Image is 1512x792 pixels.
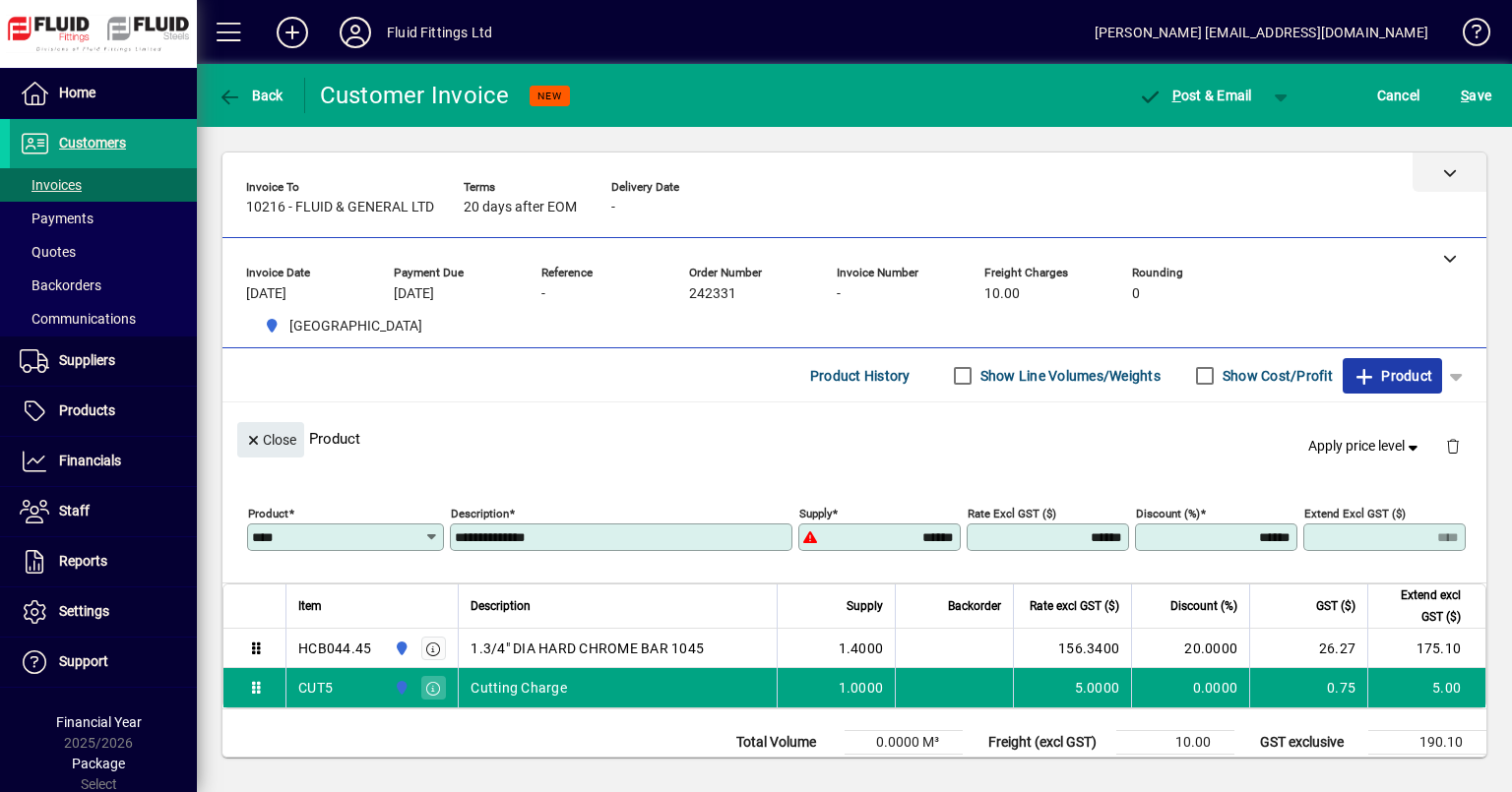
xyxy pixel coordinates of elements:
[1026,678,1119,698] div: 5.0000
[1304,507,1406,520] mat-label: Extend excl GST ($)
[1367,629,1485,668] td: 175.10
[222,402,1486,474] div: Product
[298,678,333,698] div: CUT5
[1448,4,1487,68] a: Knowledge Base
[1316,595,1355,617] span: GST ($)
[689,286,736,302] span: 242331
[1367,668,1485,707] td: 5.00
[471,595,531,617] span: Description
[1250,731,1368,755] td: GST exclusive
[726,731,845,755] td: Total Volume
[726,755,845,778] td: Total Weight
[20,244,76,260] span: Quotes
[1377,80,1420,111] span: Cancel
[10,537,197,586] a: Reports
[59,85,95,100] span: Home
[324,15,387,50] button: Profile
[232,430,309,448] app-page-header-button: Close
[976,366,1161,386] label: Show Line Volumes/Weights
[1116,731,1234,755] td: 10.00
[1249,629,1367,668] td: 26.27
[261,15,324,50] button: Add
[1116,755,1234,778] td: 0.00
[256,314,430,338] span: AUCKLAND
[20,211,94,226] span: Payments
[1138,88,1252,103] span: ost & Email
[1131,668,1249,707] td: 0.0000
[451,507,509,520] mat-label: Description
[1250,755,1368,778] td: GST
[394,286,434,302] span: [DATE]
[59,453,121,468] span: Financials
[1300,429,1430,464] button: Apply price level
[1343,358,1442,394] button: Product
[59,603,109,619] span: Settings
[1368,755,1486,778] td: 28.52
[197,78,305,113] app-page-header-button: Back
[298,595,322,617] span: Item
[1172,88,1181,103] span: P
[537,90,562,102] span: NEW
[298,639,371,658] div: HCB044.45
[1429,422,1477,469] button: Delete
[59,653,108,669] span: Support
[246,200,434,215] span: 10216 - FLUID & GENERAL LTD
[10,69,197,118] a: Home
[10,235,197,269] a: Quotes
[10,202,197,235] a: Payments
[1170,595,1237,617] span: Discount (%)
[10,269,197,302] a: Backorders
[10,336,197,386] a: Suppliers
[218,88,283,103] span: Back
[59,135,126,151] span: Customers
[10,387,197,436] a: Products
[1429,437,1477,455] app-page-header-button: Delete
[59,553,107,569] span: Reports
[289,316,422,336] span: [GEOGRAPHIC_DATA]
[464,200,577,215] span: 20 days after EOM
[847,595,883,617] span: Supply
[1026,639,1119,658] div: 156.3400
[10,437,197,486] a: Financials
[471,639,704,658] span: 1.3/4" DIA HARD CHROME BAR 1045
[20,311,136,327] span: Communications
[20,277,101,293] span: Backorders
[10,168,197,202] a: Invoices
[1132,286,1140,302] span: 0
[471,678,567,698] span: Cutting Charge
[837,286,841,302] span: -
[1128,78,1262,113] button: Post & Email
[1131,629,1249,668] td: 20.0000
[10,302,197,335] a: Communications
[59,352,115,368] span: Suppliers
[968,507,1056,520] mat-label: Rate excl GST ($)
[389,638,411,659] span: AUCKLAND
[978,755,1116,778] td: Rounding
[56,714,142,730] span: Financial Year
[984,286,1020,302] span: 10.00
[1461,88,1469,103] span: S
[845,755,963,778] td: 17.0548 Kg
[10,487,197,536] a: Staff
[802,358,918,394] button: Product History
[1136,507,1200,520] mat-label: Discount (%)
[1219,366,1333,386] label: Show Cost/Profit
[20,177,82,193] span: Invoices
[1308,436,1422,457] span: Apply price level
[611,200,615,215] span: -
[59,402,115,418] span: Products
[948,595,1001,617] span: Backorder
[839,639,884,658] span: 1.4000
[1368,731,1486,755] td: 190.10
[1456,78,1496,113] button: Save
[213,78,288,113] button: Back
[541,286,545,302] span: -
[389,677,411,699] span: AUCKLAND
[839,678,884,698] span: 1.0000
[246,286,286,302] span: [DATE]
[72,756,125,771] span: Package
[10,587,197,637] a: Settings
[799,507,832,520] mat-label: Supply
[248,507,288,520] mat-label: Product
[1030,595,1119,617] span: Rate excl GST ($)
